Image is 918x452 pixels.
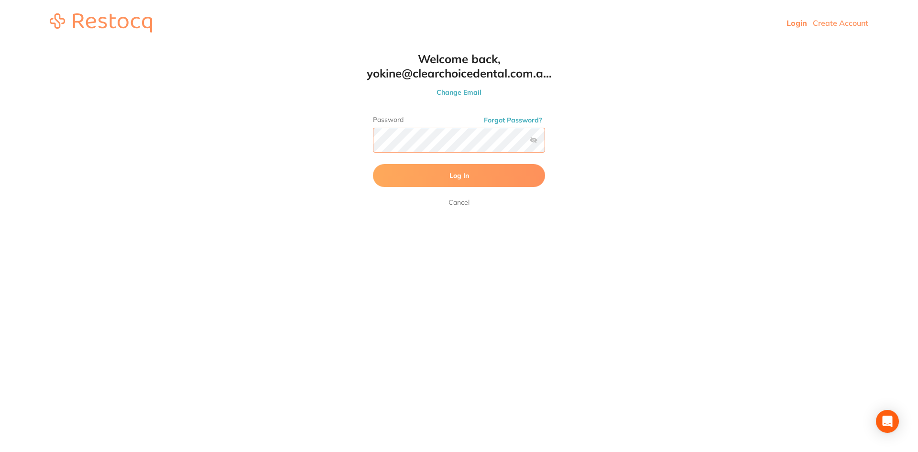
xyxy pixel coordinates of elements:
[449,171,469,180] span: Log In
[354,88,564,97] button: Change Email
[50,13,152,33] img: restocq_logo.svg
[787,18,807,28] a: Login
[813,18,868,28] a: Create Account
[876,410,899,433] div: Open Intercom Messenger
[373,164,545,187] button: Log In
[481,116,545,124] button: Forgot Password?
[373,116,545,124] label: Password
[447,197,471,208] a: Cancel
[354,52,564,80] h1: Welcome back, yokine@clearchoicedental.com.a...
